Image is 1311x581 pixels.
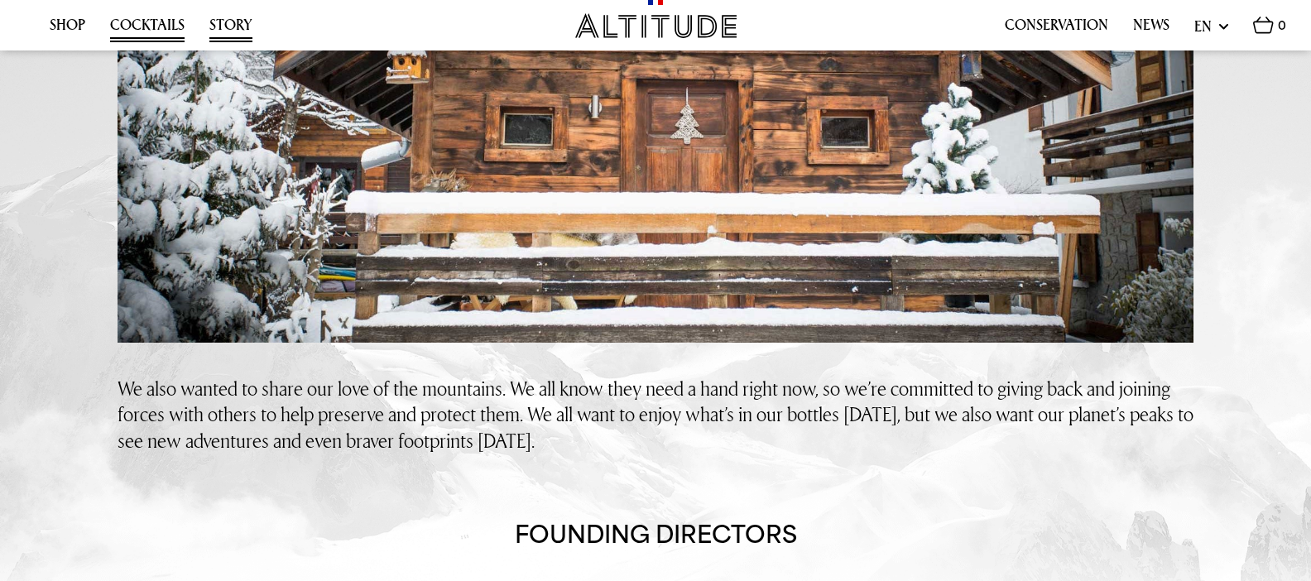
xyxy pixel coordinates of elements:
[118,375,1193,453] span: We also wanted to share our love of the mountains. We all know they need a hand right now, so we’...
[1253,17,1274,34] img: Basket
[110,17,185,42] a: Cocktails
[50,17,85,42] a: Shop
[1253,17,1286,43] a: 0
[515,520,797,550] h2: Founding directors
[1133,17,1169,42] a: News
[1005,17,1108,42] a: Conservation
[575,13,737,38] img: Altitude Gin
[209,17,252,42] a: Story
